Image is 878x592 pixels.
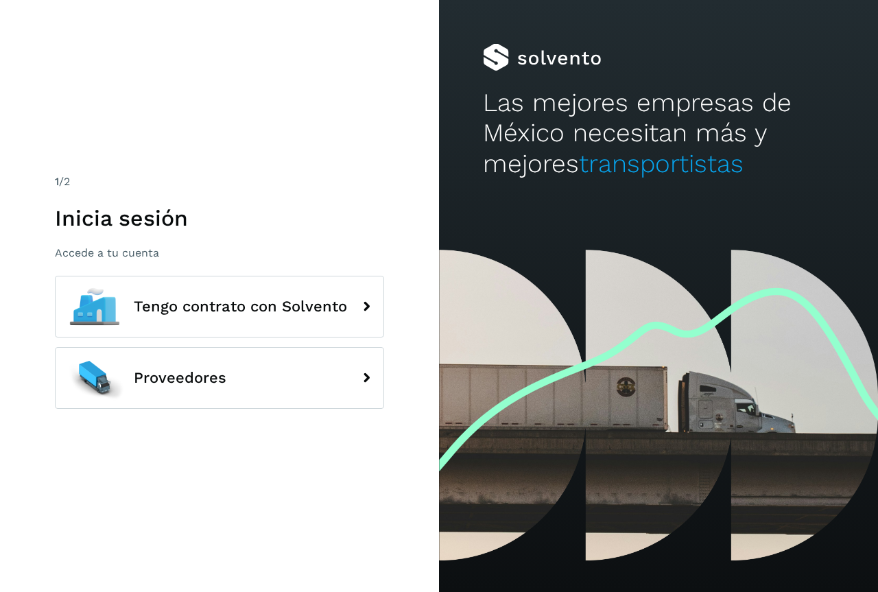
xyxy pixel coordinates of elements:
span: transportistas [579,149,744,178]
button: Tengo contrato con Solvento [55,276,384,338]
button: Proveedores [55,347,384,409]
p: Accede a tu cuenta [55,246,384,259]
span: 1 [55,175,59,188]
span: Tengo contrato con Solvento [134,298,347,315]
span: Proveedores [134,370,226,386]
h2: Las mejores empresas de México necesitan más y mejores [483,88,834,179]
div: /2 [55,174,384,190]
h1: Inicia sesión [55,205,384,231]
